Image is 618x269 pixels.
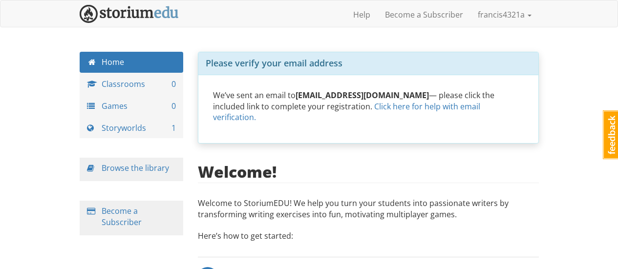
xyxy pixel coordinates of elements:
a: Home [80,52,184,73]
p: We’ve sent an email to — please click the included link to complete your registration. [213,90,524,124]
h2: Welcome! [198,163,277,180]
a: Browse the library [102,163,169,173]
a: Classrooms 0 [80,74,184,95]
p: Here’s how to get started: [198,230,539,251]
span: Please verify your email address [206,57,342,69]
a: francis4321a [470,2,539,27]
strong: [EMAIL_ADDRESS][DOMAIN_NAME] [296,90,429,101]
a: Storyworlds 1 [80,118,184,139]
a: Help [346,2,378,27]
p: Welcome to StoriumEDU! We help you turn your students into passionate writers by transforming wri... [198,198,539,225]
span: 1 [171,123,176,134]
a: Become a Subscriber [102,206,142,228]
a: Click here for help with email verification. [213,101,480,123]
img: StoriumEDU [80,5,179,23]
a: Become a Subscriber [378,2,470,27]
span: 0 [171,101,176,112]
span: 0 [171,79,176,90]
a: Games 0 [80,96,184,117]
